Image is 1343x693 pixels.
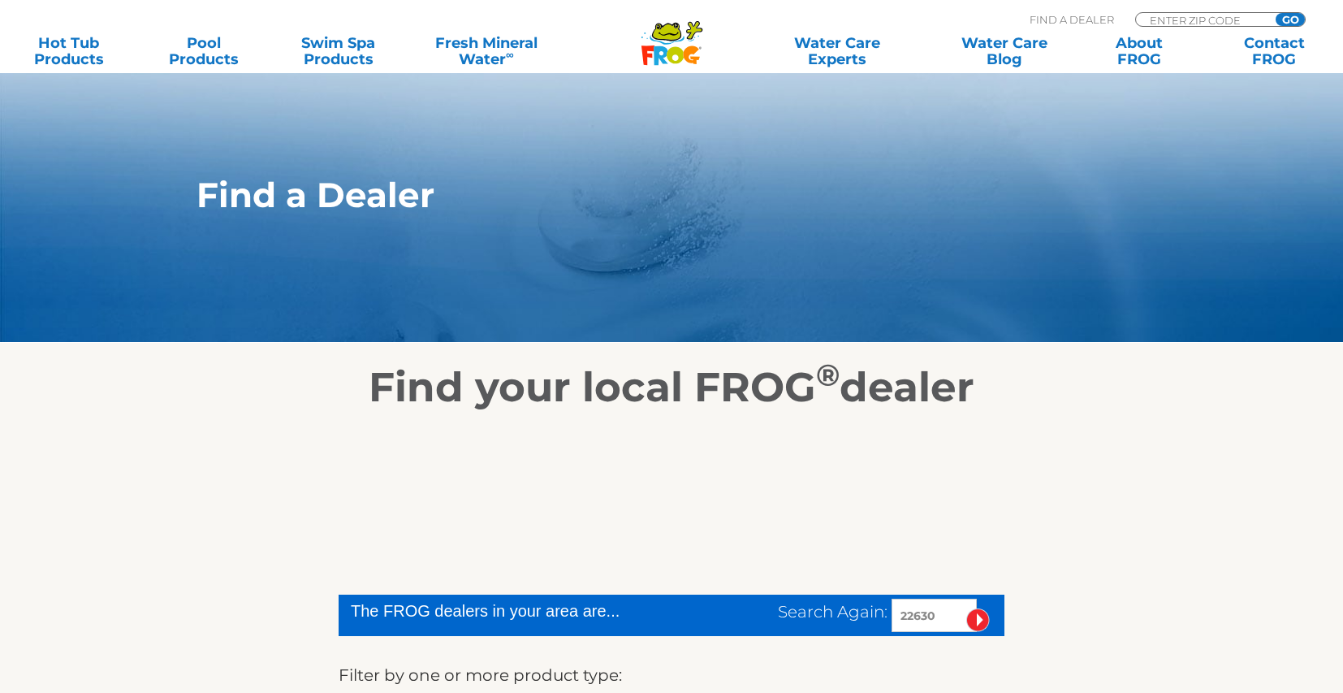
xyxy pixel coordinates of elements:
[286,35,391,67] a: Swim SpaProducts
[1087,35,1192,67] a: AboutFROG
[966,609,990,632] input: Submit
[151,35,256,67] a: PoolProducts
[778,602,887,622] span: Search Again:
[351,599,678,623] div: The FROG dealers in your area are...
[952,35,1057,67] a: Water CareBlog
[816,357,840,393] sup: ®
[196,175,1071,214] h1: Find a Dealer
[1148,13,1258,27] input: Zip Code Form
[506,48,514,61] sup: ∞
[16,35,121,67] a: Hot TubProducts
[1030,12,1114,27] p: Find A Dealer
[1222,35,1327,67] a: ContactFROG
[752,35,922,67] a: Water CareExperts
[339,662,622,688] label: Filter by one or more product type:
[172,363,1171,412] h2: Find your local FROG dealer
[421,35,551,67] a: Fresh MineralWater∞
[1276,13,1305,26] input: GO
